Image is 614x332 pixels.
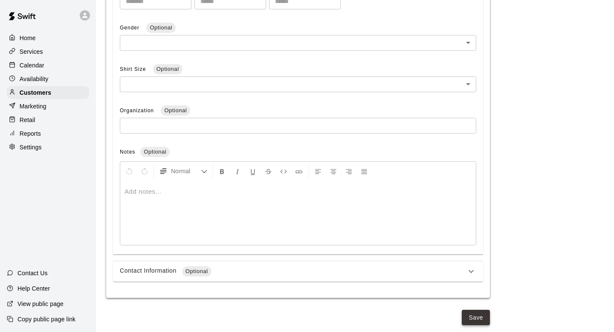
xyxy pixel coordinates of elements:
[357,163,371,179] button: Justify Align
[7,32,89,44] a: Home
[120,149,135,155] span: Notes
[20,34,36,42] p: Home
[292,163,306,179] button: Insert Link
[7,127,89,140] a: Reports
[20,116,35,124] p: Retail
[276,163,291,179] button: Insert Code
[7,141,89,154] a: Settings
[17,300,64,308] p: View public page
[120,25,141,31] span: Gender
[137,163,152,179] button: Redo
[17,284,50,293] p: Help Center
[326,163,341,179] button: Center Align
[146,23,176,32] span: Optional
[7,73,89,85] a: Availability
[7,59,89,72] a: Calendar
[161,106,190,115] span: Optional
[261,163,275,179] button: Format Strikethrough
[20,61,44,70] p: Calendar
[120,266,466,277] div: Contact Information
[20,102,46,111] p: Marketing
[20,143,42,151] p: Settings
[20,129,41,138] p: Reports
[246,163,260,179] button: Format Underline
[17,315,75,323] p: Copy public page link
[215,163,229,179] button: Format Bold
[7,86,89,99] a: Customers
[17,269,48,277] p: Contact Us
[153,65,182,73] span: Optional
[311,163,325,179] button: Left Align
[113,261,483,282] div: Contact InformationOptional
[20,88,51,97] p: Customers
[7,45,89,58] a: Services
[171,167,201,175] span: Normal
[230,163,245,179] button: Format Italics
[120,108,156,114] span: Organization
[122,163,136,179] button: Undo
[156,163,211,179] button: Formatting Options
[7,114,89,126] a: Retail
[20,47,43,56] p: Services
[342,163,356,179] button: Right Align
[20,75,49,83] p: Availability
[462,310,490,326] button: Save
[182,267,211,276] span: Optional
[7,100,89,113] a: Marketing
[140,148,170,156] span: Optional
[120,66,148,72] span: Shirt Size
